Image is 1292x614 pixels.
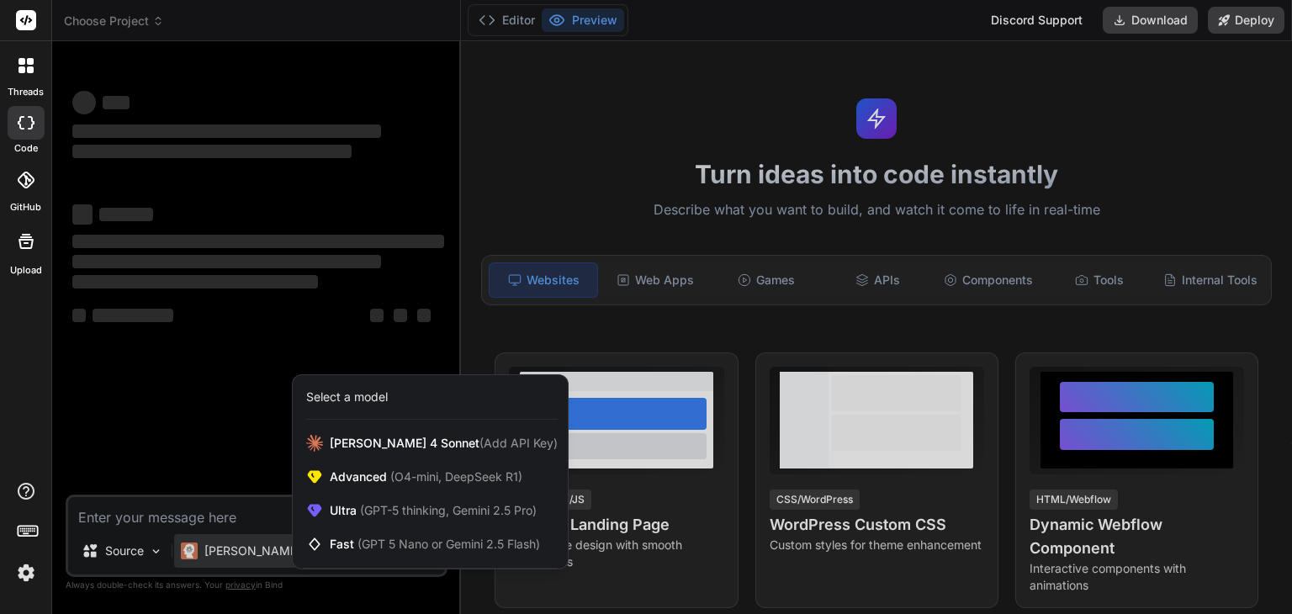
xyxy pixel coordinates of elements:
label: GitHub [10,200,41,214]
span: (GPT 5 Nano or Gemini 2.5 Flash) [357,537,540,551]
span: Advanced [330,468,522,485]
span: [PERSON_NAME] 4 Sonnet [330,435,558,452]
label: threads [8,85,44,99]
label: Upload [10,263,42,278]
img: settings [12,558,40,587]
span: Fast [330,536,540,553]
span: (Add API Key) [479,436,558,450]
span: (O4-mini, DeepSeek R1) [387,469,522,484]
span: (GPT-5 thinking, Gemini 2.5 Pro) [357,503,537,517]
div: Select a model [306,389,388,405]
label: code [14,141,38,156]
span: Ultra [330,502,537,519]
